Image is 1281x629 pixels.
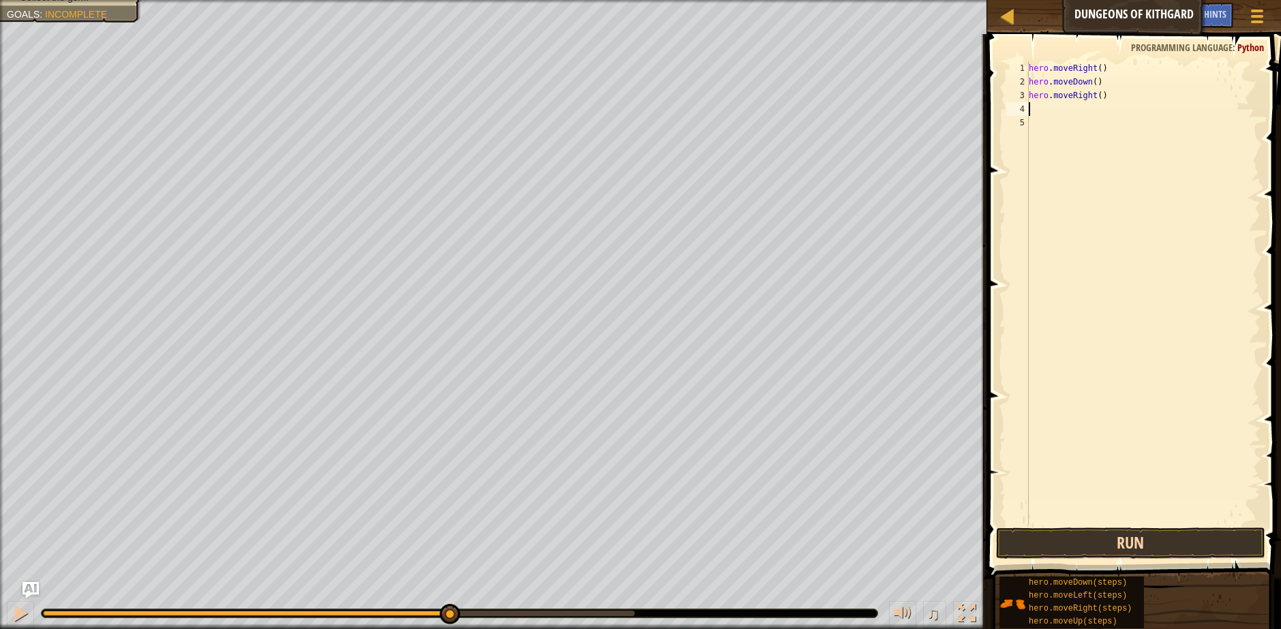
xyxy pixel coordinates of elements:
span: : [1233,41,1237,54]
div: 4 [1006,102,1029,116]
span: Hints [1204,7,1226,20]
button: Run [996,527,1265,559]
button: ♫ [923,601,946,629]
span: hero.moveRight(steps) [1029,604,1132,613]
span: Goals [7,9,40,20]
div: 2 [1006,75,1029,89]
span: hero.moveUp(steps) [1029,617,1117,626]
img: portrait.png [999,591,1025,617]
button: Ask AI [1160,3,1197,28]
span: hero.moveLeft(steps) [1029,591,1127,600]
span: hero.moveDown(steps) [1029,578,1127,587]
button: Adjust volume [889,601,916,629]
button: Toggle fullscreen [953,601,980,629]
div: 3 [1006,89,1029,102]
button: Show game menu [1240,3,1274,35]
button: Ask AI [22,582,39,598]
span: Ask AI [1167,7,1190,20]
button: Ctrl + P: Pause [7,601,34,629]
div: 1 [1006,61,1029,75]
span: : [40,9,45,20]
div: 5 [1006,116,1029,129]
span: Python [1237,41,1264,54]
span: Incomplete [45,9,107,20]
span: Programming language [1131,41,1233,54]
span: ♫ [926,603,939,624]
